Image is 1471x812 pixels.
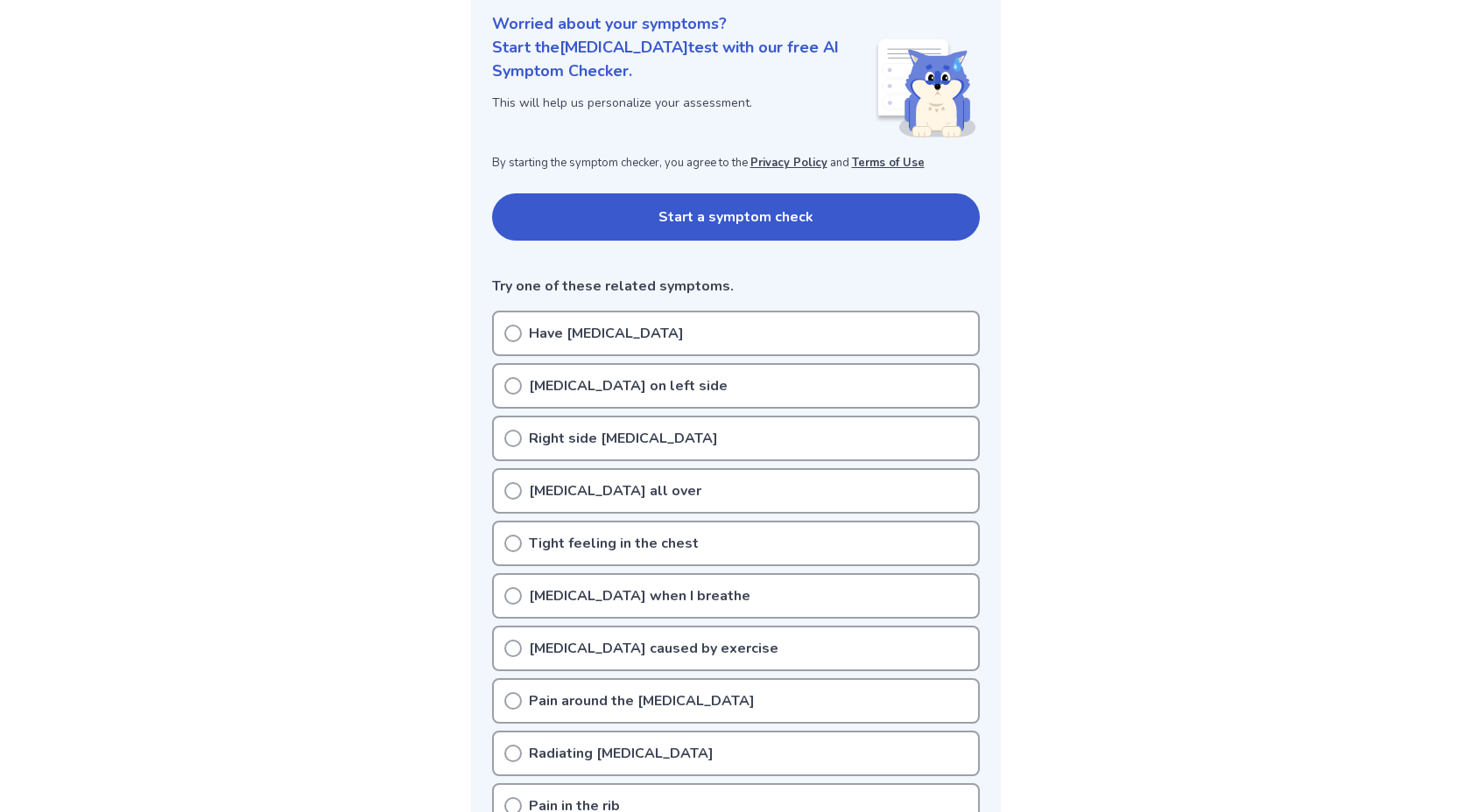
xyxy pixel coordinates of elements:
p: Right side [MEDICAL_DATA] [529,428,718,449]
p: Try one of these related symptoms. [492,276,980,297]
a: Terms of Use [852,155,925,171]
p: [MEDICAL_DATA] all over [529,480,701,501]
p: By starting the symptom checker, you agree to the and [492,155,980,172]
a: Privacy Policy [750,155,827,171]
p: Radiating [MEDICAL_DATA] [529,743,714,764]
button: Start a symptom check [492,193,980,241]
p: [MEDICAL_DATA] caused by exercise [529,638,778,659]
p: Worried about your symptoms? [492,12,980,36]
p: Tight feeling in the chest [529,533,699,554]
img: Shiba [875,39,976,137]
p: Have [MEDICAL_DATA] [529,323,684,344]
p: [MEDICAL_DATA] on left side [529,375,728,396]
p: This will help us personalize your assessment. [492,94,875,112]
p: Pain around the [MEDICAL_DATA] [529,690,755,711]
p: Start the [MEDICAL_DATA] test with our free AI Symptom Checker. [492,36,875,83]
p: [MEDICAL_DATA] when I breathe [529,585,750,606]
